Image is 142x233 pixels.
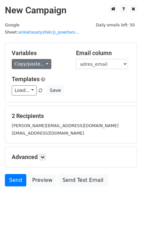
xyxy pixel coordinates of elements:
[94,22,137,27] a: Daily emails left: 50
[47,85,64,95] button: Save
[76,50,131,57] h5: Email column
[18,30,79,35] a: ankietasatysfakcji_powitani...
[5,22,79,35] small: Google Sheet:
[28,174,57,186] a: Preview
[12,59,51,69] a: Copy/paste...
[94,22,137,29] span: Daily emails left: 50
[12,112,130,120] h5: 2 Recipients
[12,131,84,136] small: [EMAIL_ADDRESS][DOMAIN_NAME]
[110,202,142,233] iframe: Chat Widget
[12,50,66,57] h5: Variables
[12,85,37,95] a: Load...
[12,153,130,161] h5: Advanced
[5,5,137,16] h2: New Campaign
[58,174,108,186] a: Send Test Email
[12,123,119,128] small: [PERSON_NAME][EMAIL_ADDRESS][DOMAIN_NAME]
[12,76,40,82] a: Templates
[5,174,26,186] a: Send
